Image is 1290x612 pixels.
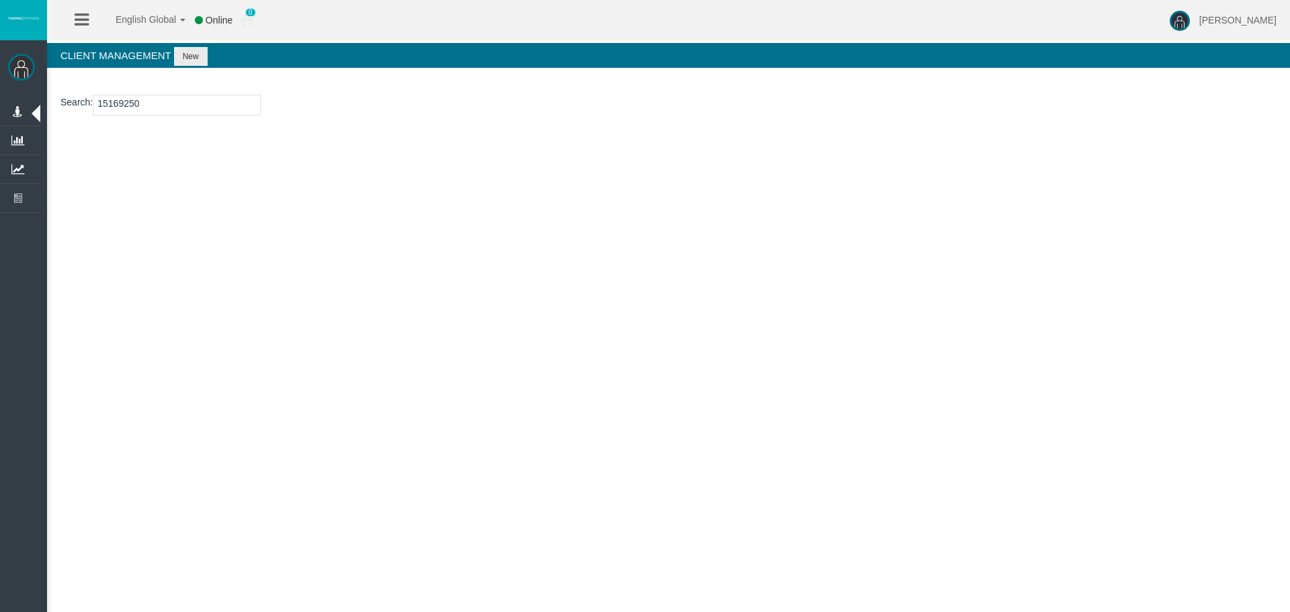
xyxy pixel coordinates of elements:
[206,15,232,26] span: Online
[60,95,90,110] label: Search
[174,47,208,66] button: New
[1170,11,1190,31] img: user-image
[60,95,1277,116] p: :
[242,14,253,28] img: user_small.png
[7,15,40,21] img: logo.svg
[1199,15,1277,26] span: [PERSON_NAME]
[60,50,171,61] span: Client Management
[245,8,256,17] span: 0
[98,14,176,25] span: English Global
